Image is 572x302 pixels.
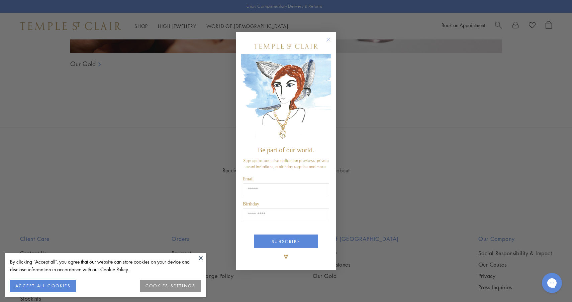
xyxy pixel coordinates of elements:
div: By clicking “Accept all”, you agree that our website can store cookies on your device and disclos... [10,258,201,273]
button: ACCEPT ALL COOKIES [10,280,76,292]
button: Close dialog [327,39,336,47]
button: COOKIES SETTINGS [140,280,201,292]
span: Email [243,176,254,181]
iframe: Gorgias live chat messenger [539,271,565,295]
img: TSC [279,250,293,263]
button: SUBSCRIBE [254,235,318,248]
img: Temple St. Clair [254,44,318,49]
span: Be part of our world. [258,146,314,154]
span: Birthday [243,201,259,206]
img: c4a9eb12-d91a-4d4a-8ee0-386386f4f338.jpeg [241,54,331,143]
span: Sign up for exclusive collection previews, private event invitations, a birthday surprise and more. [243,157,329,169]
input: Email [243,183,329,196]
